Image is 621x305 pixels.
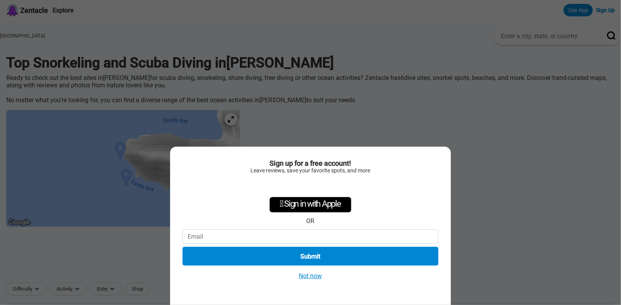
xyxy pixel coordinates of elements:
[270,197,351,213] div: Sign in with Apple
[307,217,315,225] div: OR
[183,247,438,266] button: Submit
[297,272,325,280] button: Not now
[266,177,355,195] iframe: Schaltfläche „Über Google anmelden“
[461,8,613,121] iframe: Dialogfeld „Über Google anmelden“
[183,229,438,244] input: Email
[183,167,438,174] div: Leave reviews, save your favorite spots, and more
[183,159,438,167] div: Sign up for a free account!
